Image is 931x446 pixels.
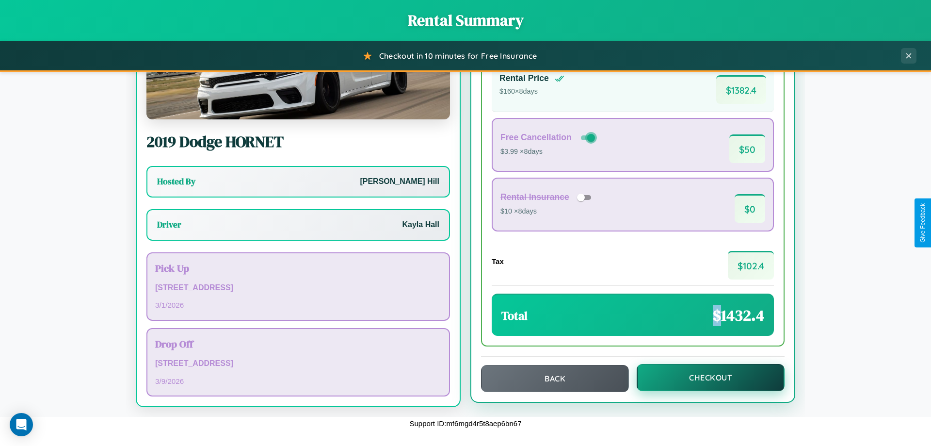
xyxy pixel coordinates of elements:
[500,205,594,218] p: $10 × 8 days
[157,219,181,231] h3: Driver
[155,298,441,312] p: 3 / 1 / 2026
[500,132,572,143] h4: Free Cancellation
[155,281,441,295] p: [STREET_ADDRESS]
[481,365,629,392] button: Back
[379,51,537,61] span: Checkout in 10 minutes for Free Insurance
[157,176,195,187] h3: Hosted By
[500,192,569,202] h4: Rental Insurance
[410,417,522,430] p: Support ID: mf6mgd4r5t8aep6bn67
[10,10,921,31] h1: Rental Summary
[499,73,549,83] h4: Rental Price
[499,85,564,98] p: $ 160 × 8 days
[735,194,765,223] span: $ 0
[402,218,440,232] p: Kayla Hall
[155,261,441,275] h3: Pick Up
[728,251,774,280] span: $ 102.4
[360,175,439,189] p: [PERSON_NAME] Hill
[713,305,764,326] span: $ 1432.4
[716,75,766,104] span: $ 1382.4
[637,364,785,391] button: Checkout
[155,357,441,371] p: [STREET_ADDRESS]
[919,203,926,243] div: Give Feedback
[155,337,441,351] h3: Drop Off
[10,413,33,436] div: Open Intercom Messenger
[155,375,441,388] p: 3 / 9 / 2026
[500,146,597,158] p: $3.99 × 8 days
[146,131,450,152] h2: 2019 Dodge HORNET
[501,308,528,324] h3: Total
[492,257,504,265] h4: Tax
[729,134,765,163] span: $ 50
